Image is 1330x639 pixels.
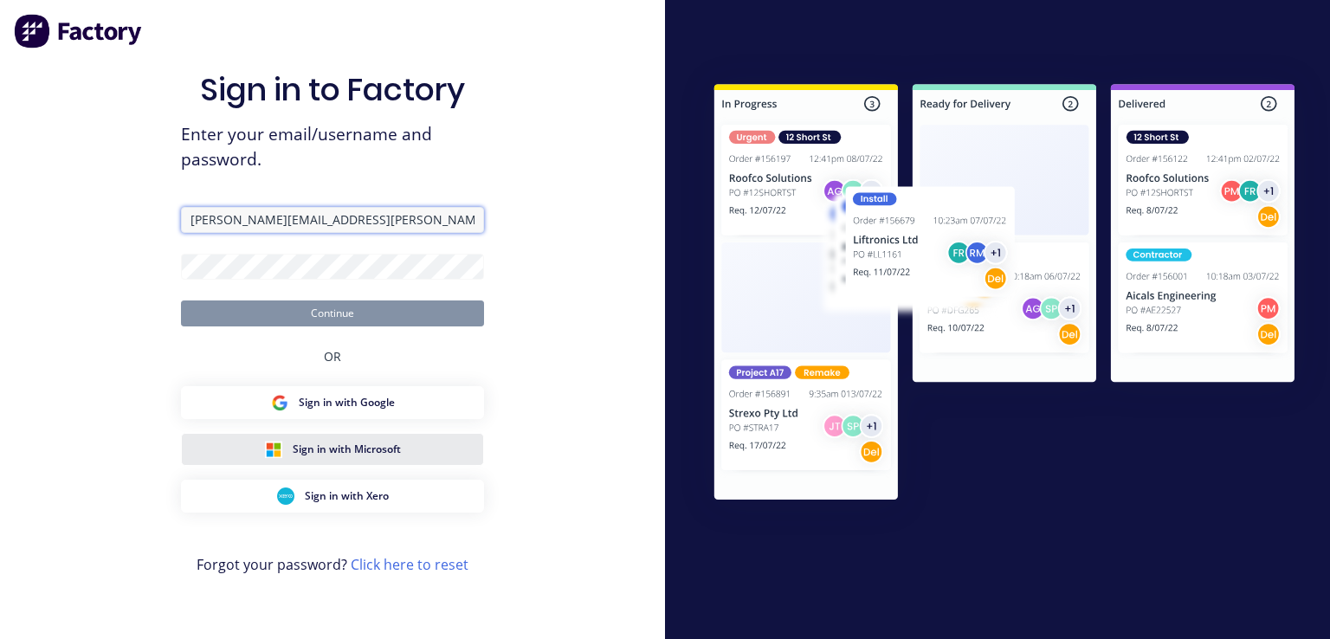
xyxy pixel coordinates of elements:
img: Google Sign in [271,394,288,411]
span: Enter your email/username and password. [181,122,484,172]
img: Xero Sign in [277,487,294,505]
span: Sign in with Microsoft [293,442,401,457]
img: Sign in [679,52,1330,538]
button: Xero Sign inSign in with Xero [181,480,484,513]
img: Factory [14,14,144,48]
button: Microsoft Sign inSign in with Microsoft [181,433,484,466]
span: Forgot your password? [197,554,468,575]
input: Email/Username [181,207,484,233]
span: Sign in with Xero [305,488,389,504]
a: Click here to reset [351,555,468,574]
img: Microsoft Sign in [265,441,282,458]
button: Continue [181,300,484,326]
div: OR [324,326,341,386]
button: Google Sign inSign in with Google [181,386,484,419]
h1: Sign in to Factory [200,71,465,108]
span: Sign in with Google [299,395,395,410]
